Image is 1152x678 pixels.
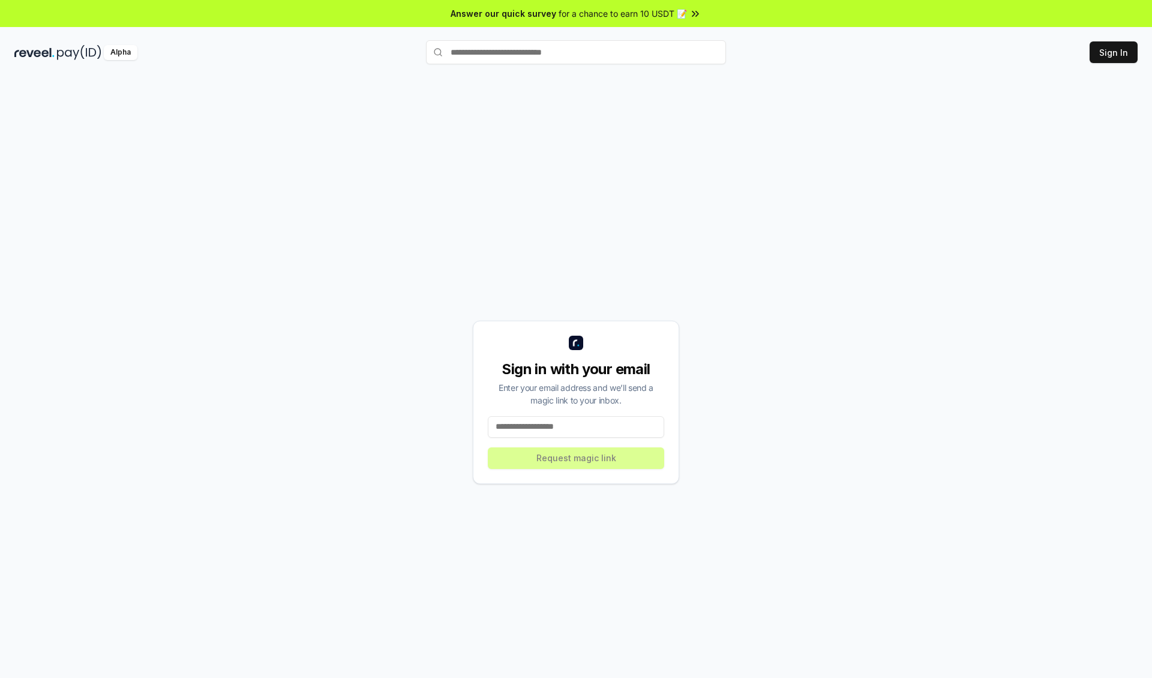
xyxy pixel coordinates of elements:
div: Sign in with your email [488,360,664,379]
div: Enter your email address and we’ll send a magic link to your inbox. [488,381,664,407]
img: logo_small [569,336,583,350]
span: Answer our quick survey [451,7,556,20]
img: pay_id [57,45,101,60]
button: Sign In [1090,41,1138,63]
img: reveel_dark [14,45,55,60]
span: for a chance to earn 10 USDT 📝 [559,7,687,20]
div: Alpha [104,45,137,60]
